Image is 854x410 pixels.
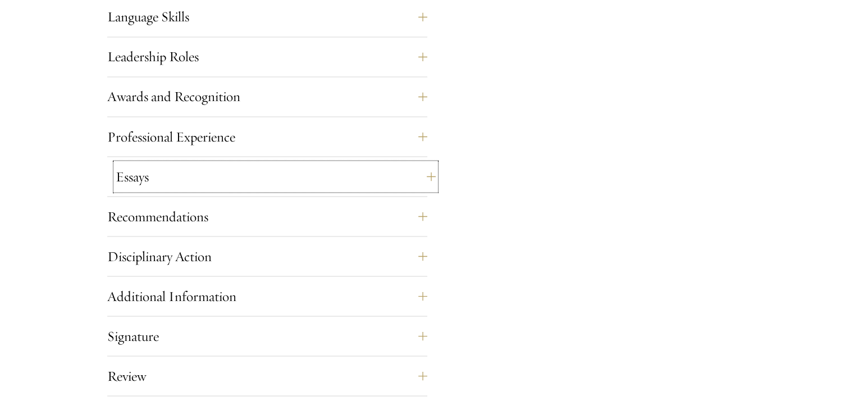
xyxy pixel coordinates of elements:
button: Disciplinary Action [107,243,427,270]
button: Language Skills [107,3,427,30]
button: Signature [107,322,427,349]
button: Leadership Roles [107,43,427,70]
button: Professional Experience [107,123,427,150]
button: Awards and Recognition [107,83,427,110]
button: Additional Information [107,283,427,309]
button: Essays [116,163,436,190]
button: Recommendations [107,203,427,230]
button: Review [107,362,427,389]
